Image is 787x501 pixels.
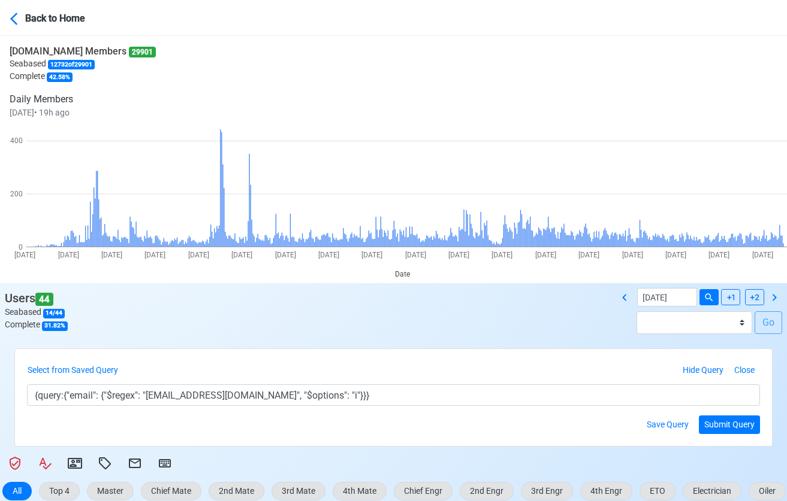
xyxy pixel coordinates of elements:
[755,311,782,334] button: Go
[622,251,643,259] text: [DATE]
[394,482,453,500] button: Chief Engr
[580,482,632,500] button: 4th Engr
[129,47,156,57] span: 29901
[27,384,760,406] textarea: {query:{"email": {"$regex": "[EMAIL_ADDRESS][DOMAIN_NAME]", "$options": "i"}}}
[10,136,23,145] text: 400
[10,4,116,32] button: Back to Home
[10,70,156,83] p: Complete
[27,361,123,379] button: Select from Saved Query
[209,482,264,500] button: 2nd Mate
[48,60,95,69] span: 12732 of 29901
[578,251,599,259] text: [DATE]
[275,251,296,259] text: [DATE]
[25,9,115,26] div: Back to Home
[144,251,165,259] text: [DATE]
[752,251,773,259] text: [DATE]
[10,57,156,70] p: Seabased
[47,72,73,82] span: 42.58 %
[535,251,556,259] text: [DATE]
[2,482,32,500] button: All
[708,251,729,259] text: [DATE]
[87,482,134,500] button: Master
[141,482,201,500] button: Chief Mate
[188,251,209,259] text: [DATE]
[460,482,514,500] button: 2nd Engr
[10,190,23,198] text: 200
[231,251,252,259] text: [DATE]
[641,415,694,434] button: Save Query
[14,251,35,259] text: [DATE]
[35,293,53,306] span: 44
[361,251,382,259] text: [DATE]
[448,251,469,259] text: [DATE]
[42,321,68,331] span: 31.82 %
[101,251,122,259] text: [DATE]
[10,92,156,107] p: Daily Members
[39,482,80,500] button: Top 4
[10,45,156,57] h6: [DOMAIN_NAME] Members
[43,309,65,318] span: 14 / 44
[683,482,741,500] button: Electrician
[405,251,426,259] text: [DATE]
[19,243,23,251] text: 0
[492,251,512,259] text: [DATE]
[318,251,339,259] text: [DATE]
[749,482,786,500] button: Oiler
[665,251,686,259] text: [DATE]
[395,270,410,278] text: Date
[640,482,676,500] button: ETO
[272,482,325,500] button: 3rd Mate
[333,482,387,500] button: 4th Mate
[677,361,729,379] button: Hide Query
[58,251,79,259] text: [DATE]
[521,482,573,500] button: 3rd Engr
[10,107,156,119] p: [DATE] • 19h ago
[729,361,760,379] button: Close
[699,415,760,434] button: Submit Query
